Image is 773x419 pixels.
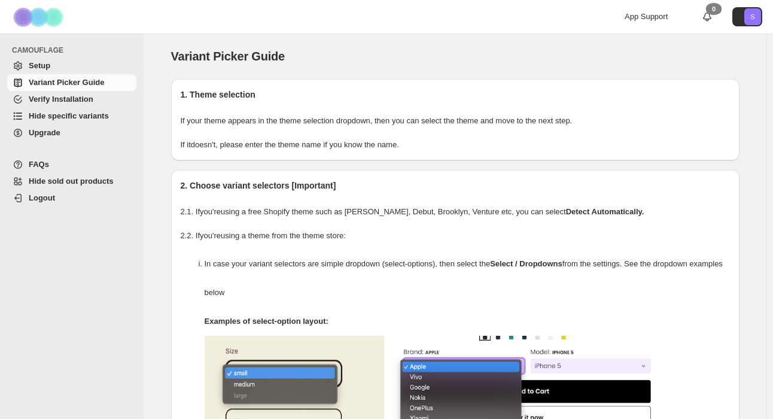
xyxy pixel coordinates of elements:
img: Camouflage [10,1,69,34]
button: Avatar with initials S [732,7,762,26]
span: Variant Picker Guide [29,78,104,87]
h2: 2. Choose variant selectors [Important] [181,180,730,192]
span: Logout [29,193,55,202]
p: If your theme appears in the theme selection dropdown, then you can select the theme and move to ... [181,115,730,127]
span: Avatar with initials S [744,8,761,25]
span: App Support [625,12,668,21]
span: Setup [29,61,50,70]
div: 0 [706,3,722,15]
strong: Examples of select-option layout: [205,317,328,326]
a: 0 [701,11,713,23]
a: Upgrade [7,125,136,141]
a: Hide sold out products [7,173,136,190]
p: 2.2. If you're using a theme from the theme store: [181,230,730,242]
a: Hide specific variants [7,108,136,125]
a: Verify Installation [7,91,136,108]
strong: Select / Dropdowns [490,259,562,268]
a: Setup [7,57,136,74]
a: Logout [7,190,136,207]
span: Verify Installation [29,95,93,104]
p: In case your variant selectors are simple dropdown (select-options), then select the from the set... [205,250,730,307]
a: FAQs [7,156,136,173]
p: 2.1. If you're using a free Shopify theme such as [PERSON_NAME], Debut, Brooklyn, Venture etc, yo... [181,206,730,218]
text: S [750,13,754,20]
span: Upgrade [29,128,60,137]
span: FAQs [29,160,49,169]
h2: 1. Theme selection [181,89,730,101]
strong: Detect Automatically. [566,207,644,216]
p: If it doesn't , please enter the theme name if you know the name. [181,139,730,151]
span: Hide sold out products [29,177,114,186]
span: Variant Picker Guide [171,50,285,63]
a: Variant Picker Guide [7,74,136,91]
span: CAMOUFLAGE [12,45,138,55]
span: Hide specific variants [29,111,109,120]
